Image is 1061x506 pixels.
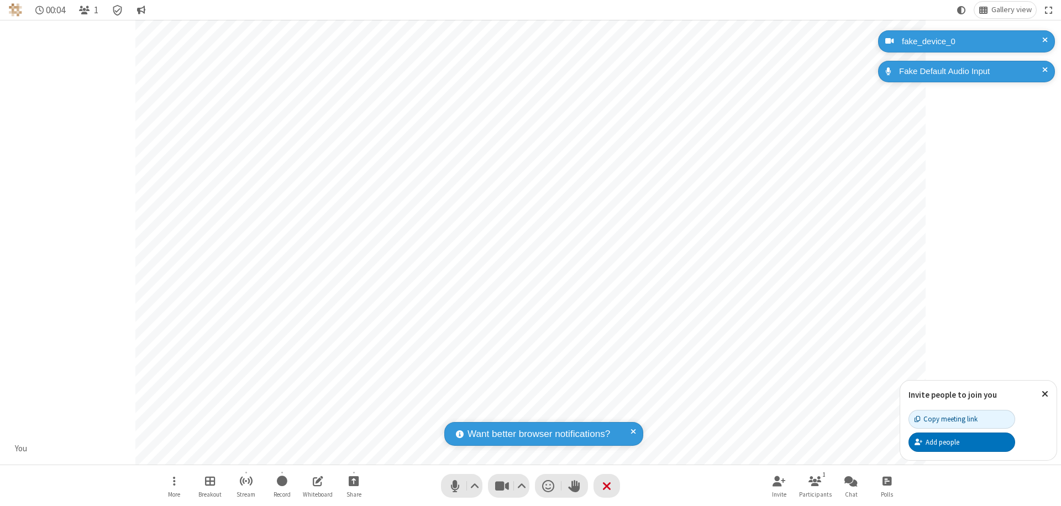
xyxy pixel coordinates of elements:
[488,474,529,498] button: Stop video (⌘+Shift+V)
[845,491,858,498] span: Chat
[898,35,1047,48] div: fake_device_0
[908,410,1015,429] button: Copy meeting link
[468,474,482,498] button: Audio settings
[535,474,561,498] button: Send a reaction
[337,470,370,502] button: Start sharing
[895,65,1047,78] div: Fake Default Audio Input
[31,2,70,18] div: Timer
[107,2,128,18] div: Meeting details Encryption enabled
[229,470,262,502] button: Start streaming
[772,491,786,498] span: Invite
[881,491,893,498] span: Polls
[974,2,1036,18] button: Change layout
[908,389,997,400] label: Invite people to join you
[908,433,1015,451] button: Add people
[799,491,832,498] span: Participants
[132,2,150,18] button: Conversation
[1033,381,1057,408] button: Close popover
[593,474,620,498] button: End or leave meeting
[303,491,333,498] span: Whiteboard
[820,470,829,479] div: 1
[346,491,361,498] span: Share
[301,470,334,502] button: Open shared whiteboard
[870,470,904,502] button: Open poll
[763,470,796,502] button: Invite participants (⌘+Shift+I)
[11,442,31,455] div: You
[46,5,65,15] span: 00:04
[834,470,868,502] button: Open chat
[953,2,970,18] button: Using system theme
[74,2,103,18] button: Open participant list
[514,474,529,498] button: Video setting
[1041,2,1057,18] button: Fullscreen
[9,3,22,17] img: QA Selenium DO NOT DELETE OR CHANGE
[799,470,832,502] button: Open participant list
[198,491,222,498] span: Breakout
[193,470,227,502] button: Manage Breakout Rooms
[94,5,98,15] span: 1
[441,474,482,498] button: Mute (⌘+Shift+A)
[274,491,291,498] span: Record
[265,470,298,502] button: Start recording
[157,470,191,502] button: Open menu
[468,427,610,441] span: Want better browser notifications?
[237,491,255,498] span: Stream
[168,491,180,498] span: More
[561,474,588,498] button: Raise hand
[915,414,978,424] div: Copy meeting link
[991,6,1032,14] span: Gallery view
